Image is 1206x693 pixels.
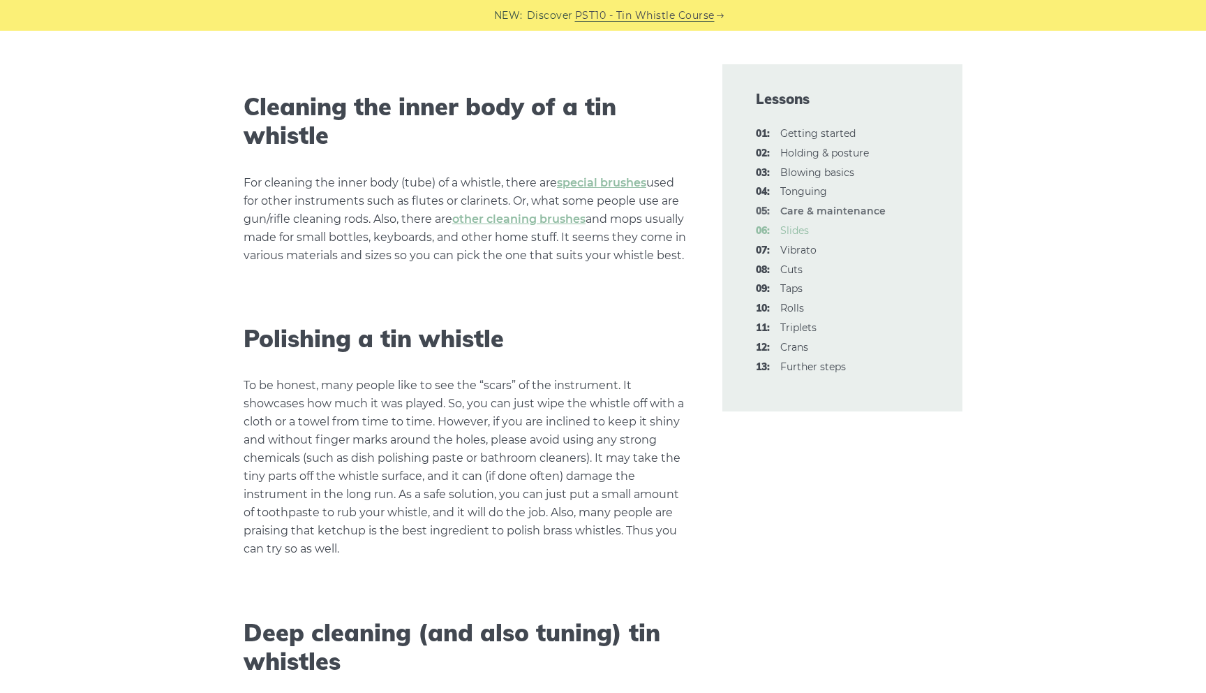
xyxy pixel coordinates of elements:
strong: Care & maintenance [780,205,886,217]
a: other cleaning brushes [452,212,586,226]
a: 12:Crans [780,341,808,353]
p: For cleaning the inner body (tube) of a whistle, there are used for other instruments such as flu... [244,174,689,265]
a: 02:Holding & posture [780,147,869,159]
a: 04:Tonguing [780,185,827,198]
a: 11:Triplets [780,321,817,334]
h2: Cleaning the inner body of a tin whistle [244,93,689,150]
a: 13:Further steps [780,360,846,373]
a: 09:Taps [780,282,803,295]
span: 07: [756,242,770,259]
span: 05: [756,203,770,220]
a: 10:Rolls [780,302,804,314]
span: 11: [756,320,770,337]
a: PST10 - Tin Whistle Course [575,8,715,24]
span: NEW: [494,8,523,24]
a: 03:Blowing basics [780,166,854,179]
span: 10: [756,300,770,317]
span: 02: [756,145,770,162]
span: 04: [756,184,770,200]
span: 06: [756,223,770,240]
a: special brushes [557,176,646,189]
a: 01:Getting started [780,127,856,140]
span: 12: [756,340,770,356]
h2: Polishing a tin whistle [244,325,689,353]
h2: Deep cleaning (and also tuning) tin whistles [244,619,689,676]
span: Discover [527,8,573,24]
span: Lessons [756,89,929,109]
a: 08:Cuts [780,263,803,276]
p: To be honest, many people like to see the “scars” of the instrument. It showcases how much it was... [244,377,689,558]
span: 01: [756,126,770,143]
span: 03: [756,165,770,182]
a: 06:Slides [780,224,809,237]
span: 08: [756,262,770,279]
span: 13: [756,359,770,376]
a: 07:Vibrato [780,244,817,256]
span: 09: [756,281,770,298]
